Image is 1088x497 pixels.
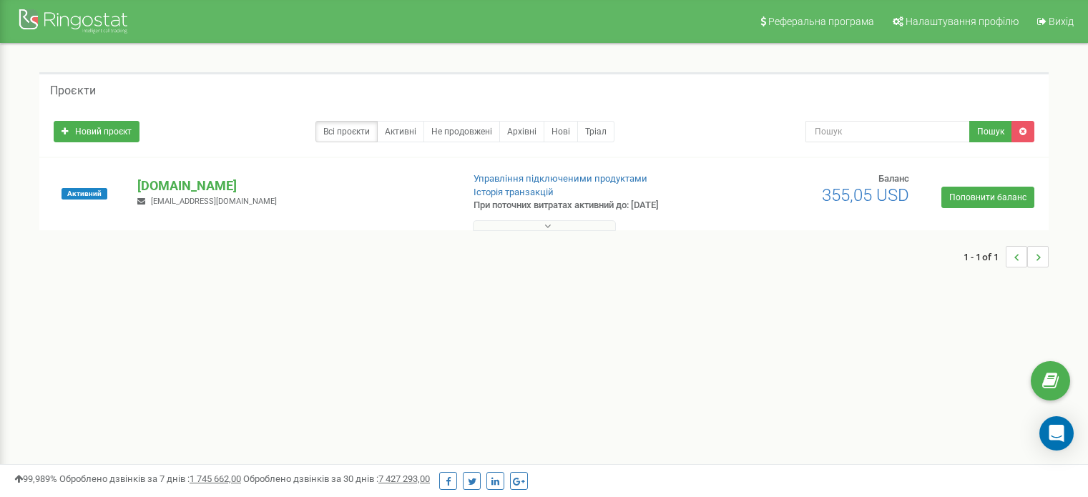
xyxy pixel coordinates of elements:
p: При поточних витратах активний до: [DATE] [474,199,702,212]
a: Новий проєкт [54,121,139,142]
span: Вихід [1049,16,1074,27]
span: Налаштування профілю [906,16,1019,27]
span: Оброблено дзвінків за 7 днів : [59,473,241,484]
button: Пошук [969,121,1012,142]
u: 1 745 662,00 [190,473,241,484]
a: Архівні [499,121,544,142]
span: 1 - 1 of 1 [964,246,1006,267]
span: Реферальна програма [768,16,874,27]
span: 99,989% [14,473,57,484]
span: Баланс [878,173,909,184]
nav: ... [964,232,1049,282]
div: Open Intercom Messenger [1039,416,1074,451]
u: 7 427 293,00 [378,473,430,484]
a: Управління підключеними продуктами [474,173,647,184]
input: Пошук [805,121,970,142]
a: Нові [544,121,578,142]
a: Тріал [577,121,614,142]
a: Історія транзакцій [474,187,554,197]
a: Поповнити баланс [941,187,1034,208]
p: [DOMAIN_NAME] [137,177,450,195]
span: Оброблено дзвінків за 30 днів : [243,473,430,484]
span: [EMAIL_ADDRESS][DOMAIN_NAME] [151,197,277,206]
h5: Проєкти [50,84,96,97]
span: Активний [62,188,107,200]
a: Не продовжені [423,121,500,142]
a: Активні [377,121,424,142]
span: 355,05 USD [822,185,909,205]
a: Всі проєкти [315,121,378,142]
